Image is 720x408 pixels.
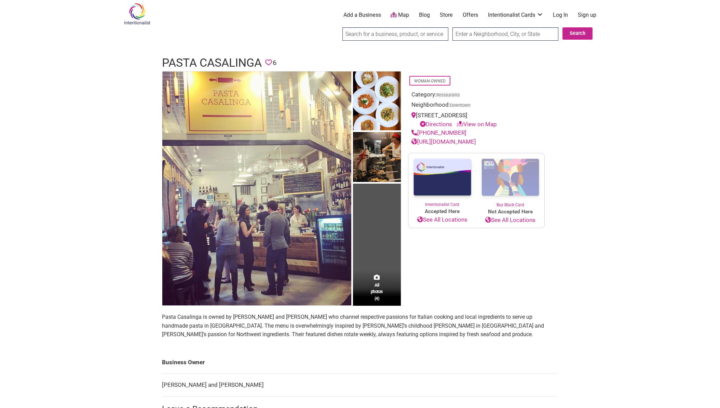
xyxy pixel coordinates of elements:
[371,282,383,301] span: All photos (4)
[440,11,453,19] a: Store
[553,11,568,19] a: Log In
[476,208,544,216] span: Not Accepted Here
[391,11,409,19] a: Map
[450,103,471,108] span: Downtown
[411,111,541,129] div: [STREET_ADDRESS]
[411,138,476,145] a: [URL][DOMAIN_NAME]
[121,3,153,25] img: Intentionalist
[162,55,262,71] h1: Pasta Casalinga
[578,11,596,19] a: Sign up
[162,351,558,374] td: Business Owner
[562,27,593,40] button: Search
[463,11,478,19] a: Offers
[476,153,544,202] img: Buy Black Card
[162,374,558,397] td: [PERSON_NAME] and [PERSON_NAME]
[411,129,466,136] a: [PHONE_NUMBER]
[342,27,448,41] input: Search for a business, product, or service
[408,153,476,208] a: Intentionalist Card
[457,121,497,128] a: View on Map
[411,101,541,111] div: Neighborhood:
[408,208,476,215] span: Accepted Here
[488,11,543,19] a: Intentionalist Cards
[452,27,558,41] input: Enter a Neighborhood, City, or State
[414,79,446,83] a: Woman-Owned
[411,90,541,101] div: Category:
[273,57,276,68] span: 6
[436,92,460,97] a: Restaurants
[476,153,544,208] a: Buy Black Card
[162,313,558,339] p: Pasta Casalinga is owned by [PERSON_NAME] and [PERSON_NAME] who channel respective passions for I...
[408,153,476,201] img: Intentionalist Card
[420,121,452,128] a: Directions
[408,215,476,224] a: See All Locations
[343,11,381,19] a: Add a Business
[419,11,430,19] a: Blog
[476,216,544,225] a: See All Locations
